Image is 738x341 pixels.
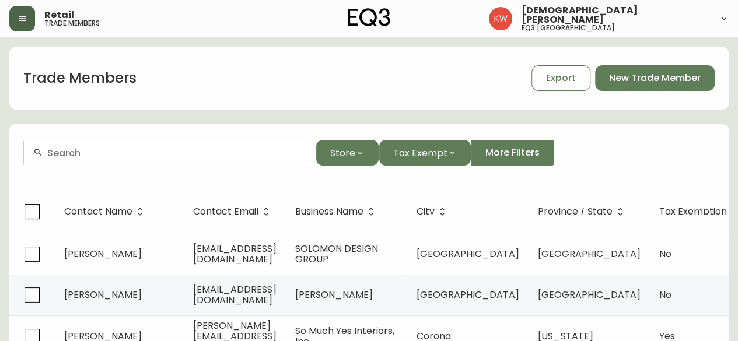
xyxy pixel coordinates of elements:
[348,8,391,27] img: logo
[64,206,148,217] span: Contact Name
[64,247,142,261] span: [PERSON_NAME]
[538,247,641,261] span: [GEOGRAPHIC_DATA]
[417,288,519,301] span: [GEOGRAPHIC_DATA]
[330,146,355,160] span: Store
[47,147,306,159] input: Search
[295,206,379,217] span: Business Name
[609,72,701,85] span: New Trade Member
[471,140,554,166] button: More Filters
[546,72,576,85] span: Export
[44,20,100,27] h5: trade members
[659,208,727,215] span: Tax Exemption
[64,208,132,215] span: Contact Name
[538,208,613,215] span: Province / State
[659,288,671,301] span: No
[193,206,274,217] span: Contact Email
[417,206,450,217] span: City
[193,208,258,215] span: Contact Email
[193,283,277,307] span: [EMAIL_ADDRESS][DOMAIN_NAME]
[522,6,710,24] span: [DEMOGRAPHIC_DATA][PERSON_NAME]
[531,65,590,91] button: Export
[538,288,641,301] span: [GEOGRAPHIC_DATA]
[417,208,435,215] span: City
[193,242,277,266] span: [EMAIL_ADDRESS][DOMAIN_NAME]
[489,7,512,30] img: f33162b67396b0982c40ce2a87247151
[64,288,142,301] span: [PERSON_NAME]
[522,24,615,31] h5: eq3 [GEOGRAPHIC_DATA]
[23,68,137,88] h1: Trade Members
[295,242,378,266] span: SOLOMON DESIGN GROUP
[295,208,363,215] span: Business Name
[659,247,671,261] span: No
[379,140,471,166] button: Tax Exempt
[538,206,628,217] span: Province / State
[595,65,715,91] button: New Trade Member
[417,247,519,261] span: [GEOGRAPHIC_DATA]
[393,146,447,160] span: Tax Exempt
[44,10,74,20] span: Retail
[295,288,373,301] span: [PERSON_NAME]
[485,146,540,159] span: More Filters
[316,140,379,166] button: Store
